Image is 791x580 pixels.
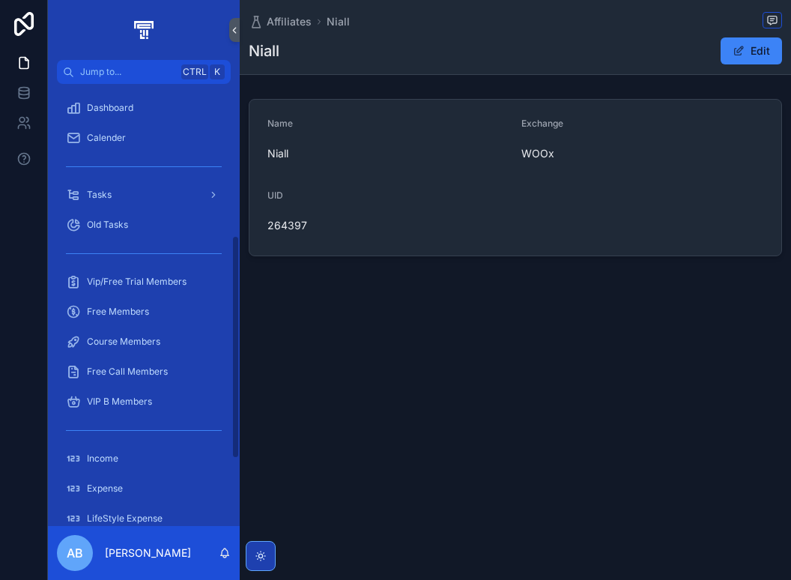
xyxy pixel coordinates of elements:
[87,513,163,525] span: LifeStyle Expense
[181,64,208,79] span: Ctrl
[57,211,231,238] a: Old Tasks
[267,218,383,233] span: 264397
[521,118,563,129] span: Exchange
[57,388,231,415] a: VIP B Members
[267,14,312,29] span: Affiliates
[327,14,350,29] a: Niall
[87,219,128,231] span: Old Tasks
[87,366,168,378] span: Free Call Members
[521,146,763,161] span: WOOx
[87,276,187,288] span: Vip/Free Trial Members
[87,189,112,201] span: Tasks
[48,84,240,526] div: scrollable content
[57,181,231,208] a: Tasks
[211,66,223,78] span: K
[87,132,126,144] span: Calender
[249,40,279,61] h1: Niall
[87,336,160,348] span: Course Members
[87,396,152,408] span: VIP B Members
[267,118,293,129] span: Name
[57,328,231,355] a: Course Members
[67,544,83,562] span: AB
[87,102,133,114] span: Dashboard
[87,483,123,495] span: Expense
[721,37,782,64] button: Edit
[57,358,231,385] a: Free Call Members
[267,146,509,161] span: Niall
[80,66,175,78] span: Jump to...
[249,14,312,29] a: Affiliates
[87,306,149,318] span: Free Members
[57,94,231,121] a: Dashboard
[87,453,118,465] span: Income
[57,475,231,502] a: Expense
[57,60,231,84] button: Jump to...CtrlK
[105,546,191,561] p: [PERSON_NAME]
[57,124,231,151] a: Calender
[57,445,231,472] a: Income
[267,190,283,201] span: UID
[57,268,231,295] a: Vip/Free Trial Members
[57,505,231,532] a: LifeStyle Expense
[57,298,231,325] a: Free Members
[131,18,156,42] img: App logo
